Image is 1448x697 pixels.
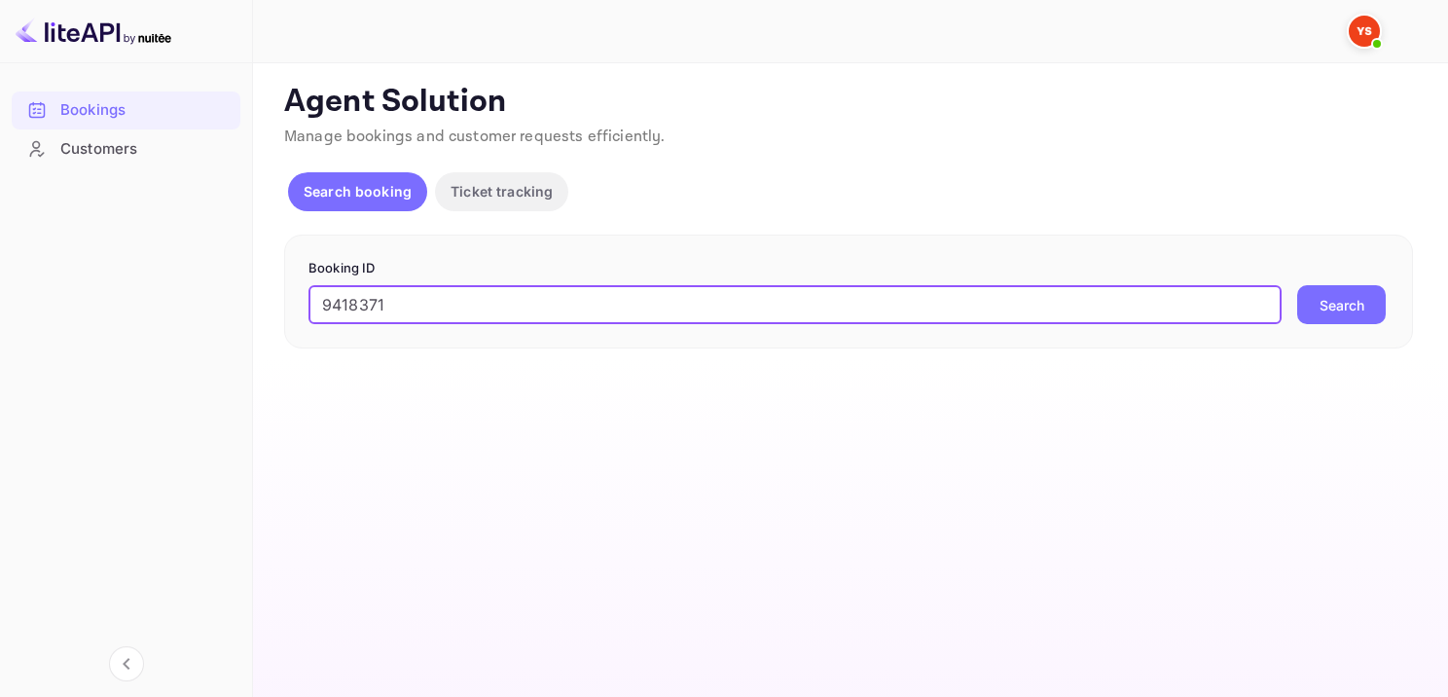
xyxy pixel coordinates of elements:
button: Search [1297,285,1386,324]
a: Bookings [12,92,240,128]
p: Ticket tracking [451,181,553,202]
div: Customers [12,130,240,168]
p: Search booking [304,181,412,202]
a: Customers [12,130,240,166]
p: Booking ID [308,259,1389,278]
img: LiteAPI logo [16,16,171,47]
button: Collapse navigation [109,646,144,681]
img: Yandex Support [1349,16,1380,47]
span: Manage bookings and customer requests efficiently. [284,127,666,147]
div: Bookings [12,92,240,129]
div: Bookings [60,99,231,122]
p: Agent Solution [284,83,1413,122]
input: Enter Booking ID (e.g., 63782194) [308,285,1282,324]
div: Customers [60,138,231,161]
